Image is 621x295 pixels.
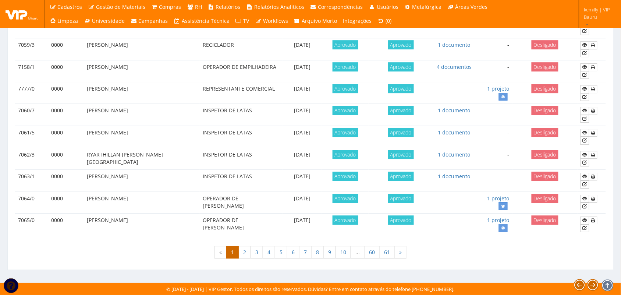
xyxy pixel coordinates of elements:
[81,14,128,28] a: Universidade
[15,82,48,104] td: 7777/0
[48,148,84,170] td: 0000
[333,40,358,49] span: Aprovado
[200,192,283,213] td: OPERADOR DE [PERSON_NAME]
[532,194,558,203] span: Desligado
[532,40,558,49] span: Desligado
[291,14,340,28] a: Arquivo Morto
[318,3,363,10] span: Correspondências
[159,3,181,10] span: Compras
[455,3,488,10] span: Áreas Verdes
[475,170,512,192] td: -
[340,14,375,28] a: Integrações
[233,14,252,28] a: TV
[15,213,48,235] td: 7065/0
[333,128,358,137] span: Aprovado
[200,148,283,170] td: INSPETOR DE LATAS
[128,14,171,28] a: Campanhas
[343,17,372,24] span: Integrações
[532,215,558,225] span: Desligado
[254,3,304,10] span: Relatórios Analíticos
[364,246,380,259] a: 60
[244,17,249,24] span: TV
[438,41,471,48] a: 1 documento
[283,104,322,126] td: [DATE]
[84,38,200,60] td: [PERSON_NAME]
[48,104,84,126] td: 0000
[388,215,414,225] span: Aprovado
[438,107,471,114] a: 1 documento
[283,170,322,192] td: [DATE]
[48,38,84,60] td: 0000
[47,14,81,28] a: Limpeza
[238,246,251,259] a: 2
[375,14,395,28] a: (0)
[84,60,200,82] td: [PERSON_NAME]
[487,85,510,92] a: 1 projeto
[200,126,283,148] td: INSPETOR DE LATAS
[475,104,512,126] td: -
[15,148,48,170] td: 7062/3
[438,151,471,158] a: 1 documento
[275,246,287,259] a: 5
[263,17,288,24] span: Workflows
[226,246,239,259] span: 1
[283,126,322,148] td: [DATE]
[48,60,84,82] td: 0000
[437,63,472,70] a: 4 documentos
[15,126,48,148] td: 7061/5
[15,170,48,192] td: 7063/1
[333,150,358,159] span: Aprovado
[311,246,324,259] a: 8
[6,8,39,20] img: logo
[200,60,283,82] td: OPERADOR DE EMPILHADEIRA
[216,3,241,10] span: Relatórios
[251,246,263,259] a: 3
[532,150,558,159] span: Desligado
[283,60,322,82] td: [DATE]
[167,286,455,293] div: © [DATE] - [DATE] | VIP Gestor. Todos os direitos são reservados. Dúvidas? Entre em contato atrav...
[48,82,84,104] td: 0000
[475,148,512,170] td: -
[379,246,395,259] a: 61
[171,14,233,28] a: Assistência Técnica
[200,82,283,104] td: REPRESENTANTE COMERCIAL
[388,128,414,137] span: Aprovado
[15,104,48,126] td: 7060/7
[252,14,291,28] a: Workflows
[323,246,336,259] a: 9
[333,194,358,203] span: Aprovado
[412,3,442,10] span: Metalúrgica
[200,38,283,60] td: RECICLADOR
[214,246,227,259] span: «
[584,6,611,21] span: kemilly | VIP Bauru
[299,246,312,259] a: 7
[302,17,337,24] span: Arquivo Morto
[283,192,322,213] td: [DATE]
[333,84,358,93] span: Aprovado
[336,246,351,259] a: 10
[84,213,200,235] td: [PERSON_NAME]
[84,170,200,192] td: [PERSON_NAME]
[84,148,200,170] td: RYARTHILLAN [PERSON_NAME][GEOGRAPHIC_DATA]
[84,82,200,104] td: [PERSON_NAME]
[532,106,558,115] span: Desligado
[48,192,84,213] td: 0000
[200,213,283,235] td: OPERADOR DE [PERSON_NAME]
[48,170,84,192] td: 0000
[351,246,365,259] span: ...
[182,17,230,24] span: Assistência Técnica
[58,17,78,24] span: Limpeza
[532,128,558,137] span: Desligado
[388,194,414,203] span: Aprovado
[333,215,358,225] span: Aprovado
[15,38,48,60] td: 7059/3
[84,104,200,126] td: [PERSON_NAME]
[139,17,168,24] span: Campanhas
[532,84,558,93] span: Desligado
[333,172,358,181] span: Aprovado
[58,3,82,10] span: Cadastros
[475,60,512,82] td: -
[532,62,558,71] span: Desligado
[283,148,322,170] td: [DATE]
[92,17,125,24] span: Universidade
